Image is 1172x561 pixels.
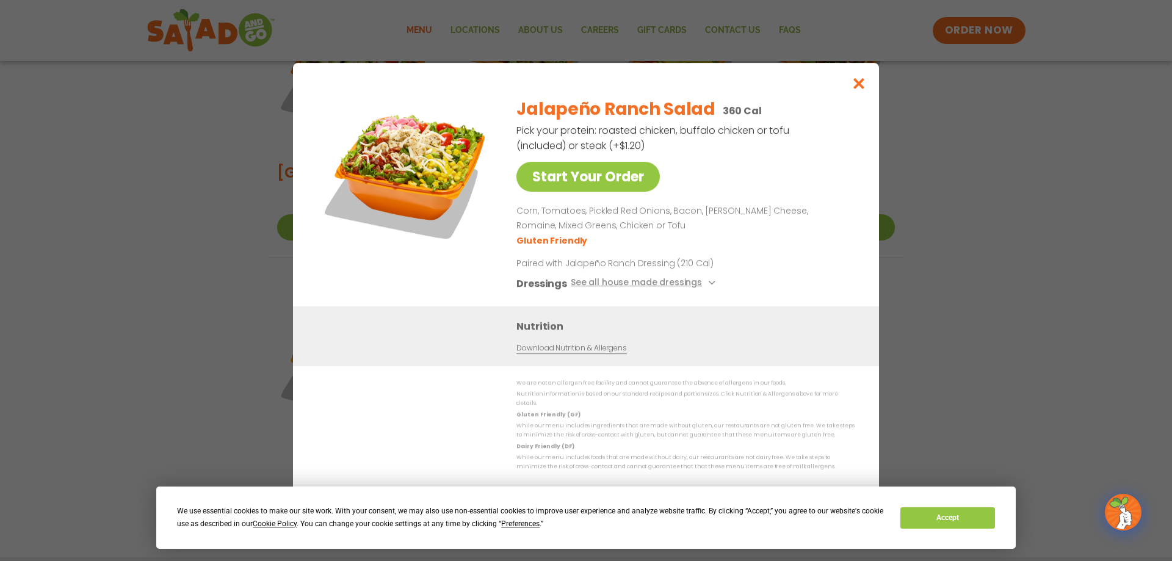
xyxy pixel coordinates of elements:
div: Cookie Consent Prompt [156,487,1016,549]
strong: Gluten Friendly (GF) [516,411,580,418]
a: Start Your Order [516,162,660,192]
button: See all house made dressings [571,276,719,291]
h3: Dressings [516,276,567,291]
span: Cookie Policy [253,519,297,528]
div: We use essential cookies to make our site work. With your consent, we may also use non-essential ... [177,505,886,530]
p: Nutrition information is based on our standard recipes and portion sizes. Click Nutrition & Aller... [516,389,855,408]
button: Accept [900,507,994,529]
img: wpChatIcon [1106,495,1140,529]
p: While our menu includes foods that are made without dairy, our restaurants are not dairy free. We... [516,453,855,472]
button: Close modal [839,63,879,104]
p: While our menu includes ingredients that are made without gluten, our restaurants are not gluten ... [516,421,855,440]
a: Download Nutrition & Allergens [516,342,626,354]
span: Preferences [501,519,540,528]
h2: Jalapeño Ranch Salad [516,96,715,122]
img: Featured product photo for Jalapeño Ranch Salad [320,87,491,258]
p: Pick your protein: roasted chicken, buffalo chicken or tofu (included) or steak (+$1.20) [516,123,791,153]
h3: Nutrition [516,319,861,334]
p: Corn, Tomatoes, Pickled Red Onions, Bacon, [PERSON_NAME] Cheese, Romaine, Mixed Greens, Chicken o... [516,204,850,233]
p: 360 Cal [723,103,762,118]
li: Gluten Friendly [516,234,589,247]
strong: Dairy Friendly (DF) [516,443,574,450]
p: Paired with Jalapeño Ranch Dressing (210 Cal) [516,257,742,270]
p: We are not an allergen free facility and cannot guarantee the absence of allergens in our foods. [516,378,855,388]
